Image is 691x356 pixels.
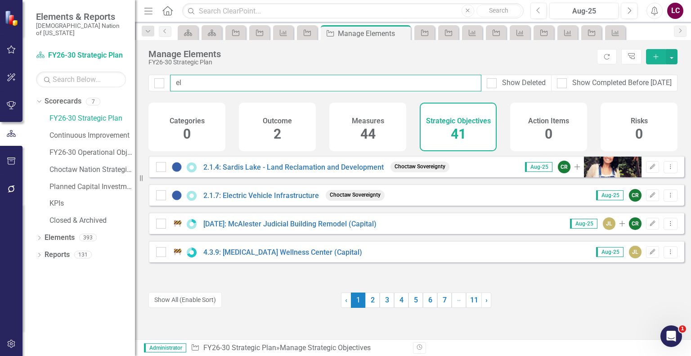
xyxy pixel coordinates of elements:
[170,75,481,91] input: Filter Elements...
[36,72,126,87] input: Search Below...
[183,126,191,142] span: 0
[45,250,70,260] a: Reports
[49,165,135,175] a: Choctaw Nation Strategic Plan
[629,217,642,230] div: CR
[390,162,449,172] span: Choctaw Sovereignty
[667,3,683,19] button: LC
[451,126,466,142] span: 41
[74,251,92,259] div: 131
[326,190,385,200] span: Choctaw Sovereignty
[45,96,81,107] a: Scorecards
[365,293,380,308] a: 2
[148,49,592,59] div: Manage Elements
[552,6,615,17] div: Aug-25
[36,50,126,61] a: FY26-30 Strategic Plan
[528,117,569,125] h4: Action Items
[489,7,508,14] span: Search
[49,182,135,192] a: Planned Capital Investments
[36,22,126,37] small: [DEMOGRAPHIC_DATA] Nation of [US_STATE]
[629,246,642,258] div: JL
[360,126,376,142] span: 44
[603,217,615,230] div: JL
[171,162,182,172] img: Not Started
[545,126,552,142] span: 0
[170,117,205,125] h4: Categories
[525,162,552,172] span: Aug-25
[49,113,135,124] a: FY26-30 Strategic Plan
[148,59,592,66] div: FY26-30 Strategic Plan
[144,343,186,352] span: Administrator
[49,216,135,226] a: Closed & Archived
[584,138,642,196] img: Layla Freeman
[502,78,546,88] div: Show Deleted
[191,343,406,353] div: » Manage Strategic Objectives
[86,98,100,105] div: 7
[558,161,570,173] div: CR
[49,131,135,141] a: Continuous Improvement
[4,9,21,27] img: ClearPoint Strategy
[171,247,182,257] img: Approved Capital
[171,190,182,201] img: Not Started
[437,293,452,308] a: 7
[36,11,126,22] span: Elements & Reports
[203,343,276,352] a: FY26-30 Strategic Plan
[423,293,437,308] a: 6
[182,3,523,19] input: Search ClearPoint...
[203,248,362,257] a: 4.3.9: [MEDICAL_DATA] Wellness Center (Capital)
[203,163,384,171] a: 2.1.4: Sardis Lake - Land Reclamation and Development
[631,117,648,125] h4: Risks
[679,325,686,333] span: 1
[263,117,292,125] h4: Outcome
[203,191,319,200] a: 2.1.7: Electric Vehicle Infrastructure
[635,126,643,142] span: 0
[660,325,682,347] iframe: Intercom live chat
[49,198,135,209] a: KPIs
[408,293,423,308] a: 5
[351,293,365,308] span: 1
[79,234,97,242] div: 393
[466,293,482,308] a: 11
[394,293,408,308] a: 4
[596,190,624,200] span: Aug-25
[476,5,521,17] button: Search
[352,117,384,125] h4: Measures
[45,233,75,243] a: Elements
[485,296,488,304] span: ›
[171,218,182,229] img: Approved Capital
[596,247,624,257] span: Aug-25
[572,78,672,88] div: Show Completed Before [DATE]
[203,220,377,228] a: [DATE]: McAlester Judicial Building Remodel (Capital)
[338,28,408,39] div: Manage Elements
[629,189,642,202] div: CR
[570,219,597,229] span: Aug-25
[426,117,491,125] h4: Strategic Objectives
[345,296,347,304] span: ‹
[380,293,394,308] a: 3
[49,148,135,158] a: FY26-30 Operational Objectives
[274,126,281,142] span: 2
[549,3,619,19] button: Aug-25
[148,292,222,308] button: Show All (Enable Sort)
